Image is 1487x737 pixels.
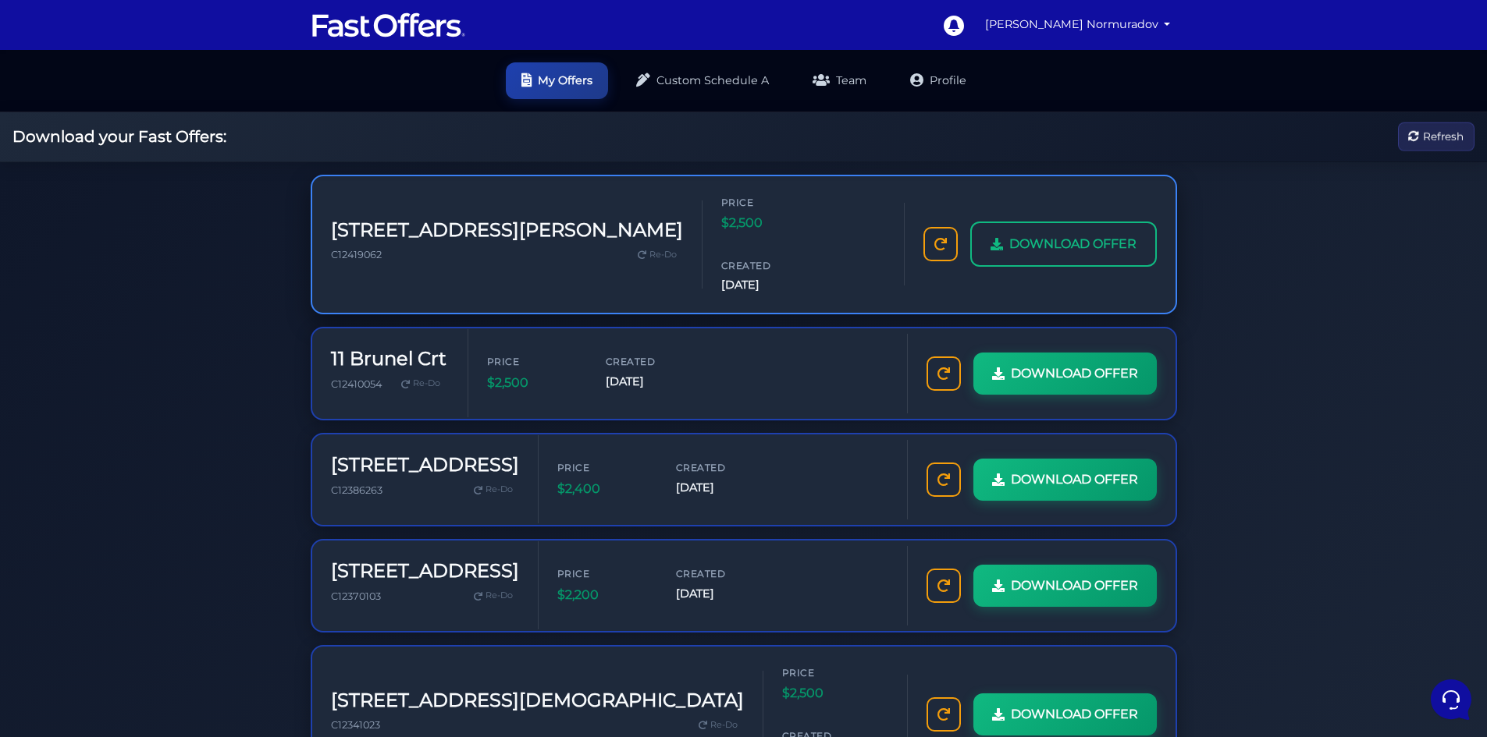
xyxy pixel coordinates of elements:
span: $2,500 [487,373,581,393]
span: [DATE] [676,585,770,603]
a: Profile [895,62,982,99]
span: Created [606,354,699,369]
span: Re-Do [649,248,677,262]
span: $2,500 [721,213,815,233]
h3: 11 Brunel Crt [331,348,446,370]
span: C12410054 [331,378,382,390]
button: Home [12,501,109,537]
span: $2,200 [557,585,651,605]
button: Help [204,501,300,537]
span: Created [676,460,770,475]
p: Messages [134,523,179,537]
a: DOWNLOAD OFFER [973,353,1157,395]
span: Created [721,258,815,273]
a: DOWNLOAD OFFER [973,565,1157,607]
button: Start a Conversation [25,156,287,187]
span: $2,400 [557,479,651,499]
a: See all [252,87,287,100]
input: Search for an Article... [35,252,255,268]
a: [PERSON_NAME] Normuradov [979,9,1177,40]
iframe: Customerly Messenger Launcher [1428,676,1475,723]
span: C12341023 [331,719,380,731]
span: Price [782,665,876,680]
span: [DATE] [721,276,815,294]
a: My Offers [506,62,608,99]
span: C12386263 [331,484,382,496]
span: Price [557,460,651,475]
span: DOWNLOAD OFFER [1011,576,1138,596]
span: C12370103 [331,590,381,602]
span: Find an Answer [25,218,106,231]
button: Messages [109,501,205,537]
img: dark [50,112,81,144]
a: DOWNLOAD OFFER [970,221,1157,267]
h3: [STREET_ADDRESS][PERSON_NAME] [331,219,683,242]
a: DOWNLOAD OFFER [973,693,1157,735]
span: Re-Do [486,589,513,603]
span: [DATE] [606,373,699,391]
span: $2,500 [782,683,876,703]
a: Open Help Center [194,218,287,231]
span: Refresh [1423,128,1464,145]
span: Re-Do [486,483,513,497]
span: Price [721,195,815,210]
span: [DATE] [676,479,770,497]
img: dark [25,112,56,144]
span: DOWNLOAD OFFER [1011,363,1138,384]
button: Refresh [1398,122,1475,151]
h3: [STREET_ADDRESS] [331,560,519,583]
span: Your Conversations [25,87,126,100]
span: Price [557,566,651,581]
span: C12419062 [331,249,382,260]
span: DOWNLOAD OFFER [1009,234,1137,254]
a: Re-Do [395,374,446,394]
a: Re-Do [631,245,683,265]
h3: [STREET_ADDRESS][DEMOGRAPHIC_DATA] [331,689,744,712]
span: Start a Conversation [112,165,219,178]
p: Home [47,523,73,537]
a: Team [797,62,882,99]
a: Custom Schedule A [621,62,784,99]
a: Re-Do [468,586,519,606]
span: Re-Do [710,718,738,732]
span: Re-Do [413,377,440,391]
h2: Download your Fast Offers: [12,127,226,146]
span: Created [676,566,770,581]
a: Re-Do [692,715,744,735]
a: Re-Do [468,480,519,500]
span: Price [487,354,581,369]
span: DOWNLOAD OFFER [1011,469,1138,490]
h2: Hello [PERSON_NAME] 👋 [12,12,262,62]
a: DOWNLOAD OFFER [973,459,1157,501]
p: Help [242,523,262,537]
span: DOWNLOAD OFFER [1011,704,1138,725]
h3: [STREET_ADDRESS] [331,454,519,477]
